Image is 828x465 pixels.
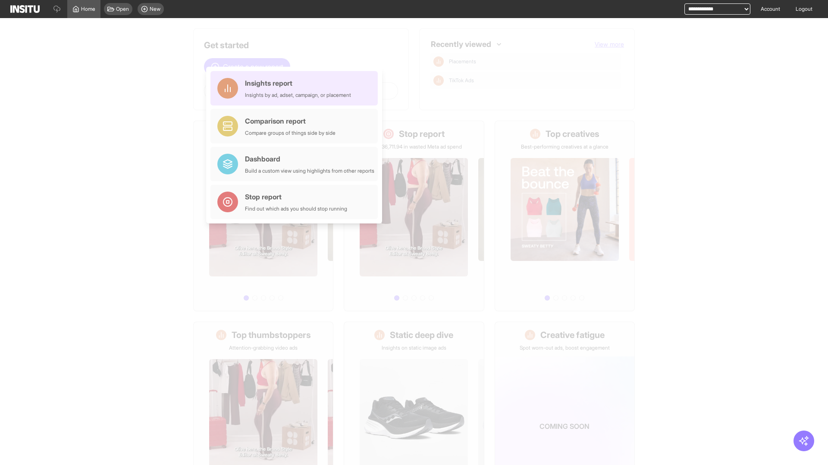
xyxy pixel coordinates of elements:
[81,6,95,12] span: Home
[116,6,129,12] span: Open
[150,6,160,12] span: New
[245,92,351,99] div: Insights by ad, adset, campaign, or placement
[245,205,347,212] div: Find out which ads you should stop running
[10,5,40,13] img: Logo
[245,78,351,88] div: Insights report
[245,116,336,126] div: Comparison report
[245,192,347,202] div: Stop report
[245,154,374,164] div: Dashboard
[245,130,336,136] div: Compare groups of things side by side
[245,167,374,174] div: Build a custom view using highlights from other reports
